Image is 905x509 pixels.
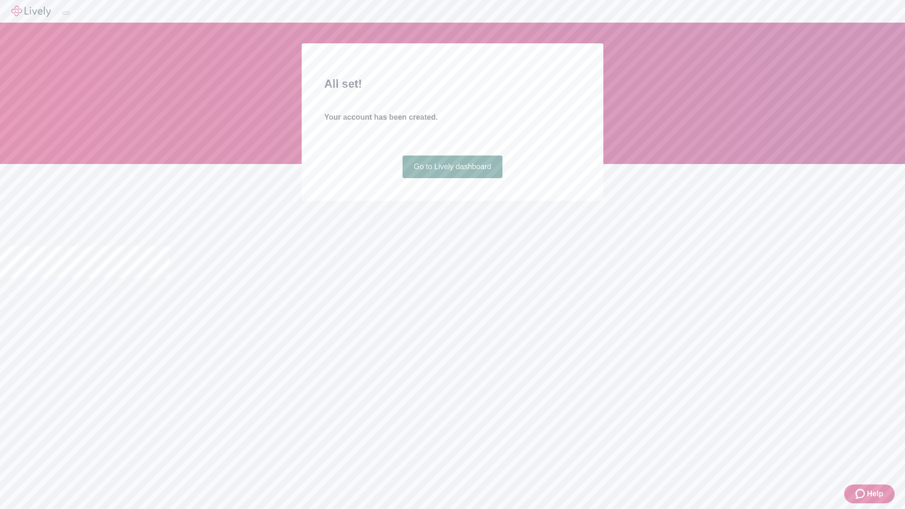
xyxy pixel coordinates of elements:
[324,112,581,123] h4: Your account has been created.
[403,156,503,178] a: Go to Lively dashboard
[324,75,581,92] h2: All set!
[856,488,867,500] svg: Zendesk support icon
[867,488,883,500] span: Help
[62,12,70,15] button: Log out
[11,6,51,17] img: Lively
[844,484,895,503] button: Zendesk support iconHelp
